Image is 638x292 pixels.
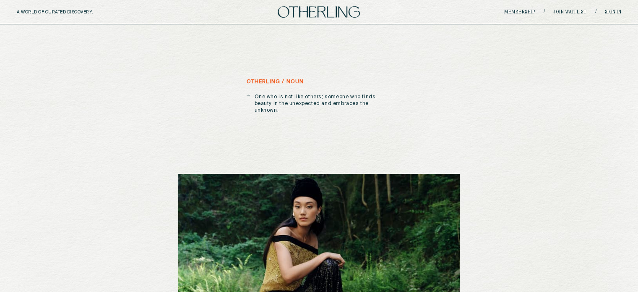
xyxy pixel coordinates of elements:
[544,9,545,15] span: /
[595,9,596,15] span: /
[255,94,392,114] p: One who is not like others; someone who finds beauty in the unexpected and embraces the unknown.
[553,10,587,15] a: Join waitlist
[17,10,130,15] h5: A WORLD OF CURATED DISCOVERY.
[504,10,535,15] a: Membership
[247,79,304,85] h5: otherling / noun
[605,10,622,15] a: Sign in
[278,6,360,18] img: logo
